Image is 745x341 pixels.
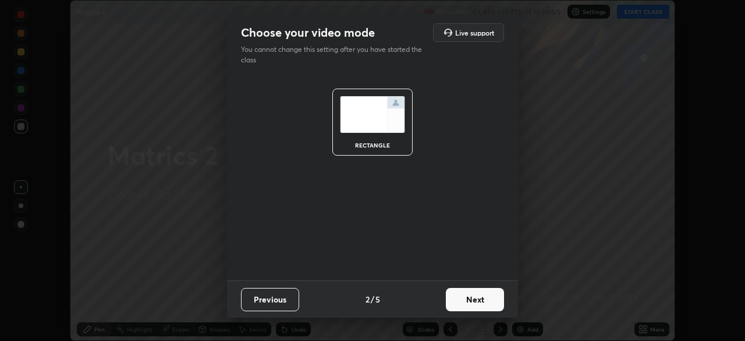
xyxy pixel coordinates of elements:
[241,25,375,40] h2: Choose your video mode
[375,293,380,305] h4: 5
[349,142,396,148] div: rectangle
[366,293,370,305] h4: 2
[371,293,374,305] h4: /
[446,288,504,311] button: Next
[241,44,430,65] p: You cannot change this setting after you have started the class
[340,96,405,133] img: normalScreenIcon.ae25ed63.svg
[455,29,494,36] h5: Live support
[241,288,299,311] button: Previous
